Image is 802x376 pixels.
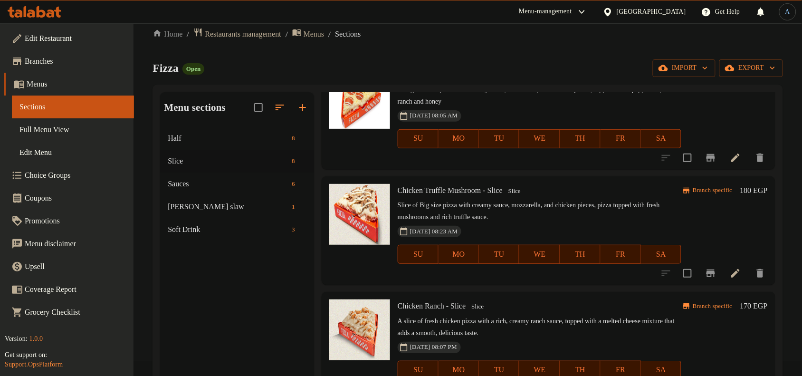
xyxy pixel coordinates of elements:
button: import [653,59,716,77]
span: 1.0.0 [29,335,43,342]
a: Edit Menu [12,141,134,164]
a: Home [153,29,182,40]
span: A [785,7,790,17]
span: SU [402,132,435,145]
span: Grocery Checklist [25,307,126,318]
span: Sections [19,101,126,113]
span: [DATE] 08:23 AM [406,227,461,236]
span: Version: [5,335,28,342]
a: Menus [292,28,325,40]
span: 3 [288,225,299,234]
span: Restaurants management [205,29,281,40]
button: Add section [291,96,314,119]
div: items [288,224,299,235]
span: [DATE] 08:05 AM [406,111,461,120]
span: TH [564,132,597,145]
button: MO [439,245,479,264]
span: Menu disclaimer [25,238,126,250]
a: Sections [12,96,134,118]
button: export [719,59,783,77]
li: / [328,29,331,40]
div: items [288,178,299,190]
span: 1 [288,202,299,212]
button: delete [749,262,772,285]
span: MO [442,132,475,145]
span: Sauces [168,178,288,190]
button: FR [601,245,641,264]
a: Restaurants management [193,28,281,40]
span: SA [645,248,678,261]
span: Get support on: [5,351,47,358]
button: TH [560,245,601,264]
span: Branches [25,56,126,67]
div: Soft Drink3 [160,218,314,241]
button: MO [439,129,479,148]
nav: breadcrumb [153,28,783,40]
h6: 180 EGP [740,184,768,197]
button: TH [560,129,601,148]
span: import [660,62,708,74]
a: Edit menu item [730,268,741,279]
div: Slice [468,301,488,313]
div: Half8 [160,127,314,150]
span: Menus [304,29,325,40]
a: Full Menu View [12,118,134,141]
span: Sections [335,29,361,40]
span: Full Menu View [19,124,126,135]
button: Branch-specific-item [699,146,722,169]
span: SA [645,132,678,145]
span: Half [168,133,288,144]
span: Chicken Truffle Mushroom - Slice [398,186,503,194]
a: Edit menu item [730,152,741,164]
a: Edit Restaurant [4,27,134,50]
span: TU [483,132,516,145]
div: [PERSON_NAME] slaw1 [160,195,314,218]
div: items [288,155,299,167]
a: Choice Groups [4,164,134,187]
button: delete [749,146,772,169]
span: Upsell [25,261,126,272]
span: Coupons [25,193,126,204]
a: Menu disclaimer [4,232,134,255]
a: Promotions [4,210,134,232]
p: A large slice of pizza with creamy sauce, mozzarella, and chicken pieces, topped with a pepperoni... [398,84,681,108]
div: Slice8 [160,150,314,173]
div: [GEOGRAPHIC_DATA] [617,7,686,17]
li: / [186,29,190,40]
button: WE [519,129,560,148]
span: WE [523,132,556,145]
button: SA [641,245,681,264]
span: FR [604,248,637,261]
button: SA [641,129,681,148]
div: Sauces6 [160,173,314,195]
div: Open [182,63,204,75]
span: Fizza [153,62,179,74]
button: SU [398,245,439,264]
div: items [288,201,299,212]
button: TU [479,129,519,148]
a: Menus [4,73,134,96]
span: Select all sections [248,97,268,117]
button: TU [479,245,519,264]
span: Branch specific [689,186,736,195]
span: 6 [288,180,299,189]
span: Branch specific [689,302,736,311]
img: Pepperoni Honey Ranch - Slice [329,68,390,129]
span: Sort sections [268,96,291,119]
button: Branch-specific-item [699,262,722,285]
a: Coverage Report [4,278,134,301]
button: WE [519,245,560,264]
span: 8 [288,134,299,143]
li: / [285,29,288,40]
button: FR [601,129,641,148]
span: Chicken Ranch - Slice [398,302,466,310]
span: Slice [168,155,288,167]
a: Upsell [4,255,134,278]
span: Edit Restaurant [25,33,126,44]
span: Choice Groups [25,170,126,181]
span: Edit Menu [19,147,126,158]
span: TH [564,248,597,261]
a: Coupons [4,187,134,210]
